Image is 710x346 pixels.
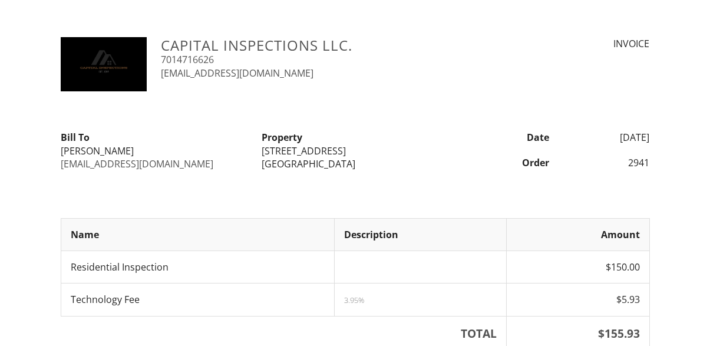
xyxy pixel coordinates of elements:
td: $150.00 [506,251,649,284]
div: Date [455,131,556,144]
div: Order [455,156,556,169]
a: [EMAIL_ADDRESS][DOMAIN_NAME] [161,67,313,80]
div: [PERSON_NAME] [61,144,247,157]
div: 2941 [556,156,657,169]
td: Residential Inspection [61,251,334,284]
a: [EMAIL_ADDRESS][DOMAIN_NAME] [61,157,213,170]
img: Capital_Inspection_Logo_.jpg [61,37,147,91]
div: INVOICE [513,37,649,50]
div: [DATE] [556,131,657,144]
div: 3.95% [344,295,497,305]
div: [GEOGRAPHIC_DATA] [262,157,448,170]
strong: Property [262,131,302,144]
td: $5.93 [506,284,649,316]
div: [STREET_ADDRESS] [262,144,448,157]
th: Name [61,218,334,251]
strong: Bill To [61,131,90,144]
a: 7014716626 [161,53,214,66]
th: Description [334,218,506,251]
td: Technology Fee [61,284,334,316]
h3: Capital Inspections LLC. [161,37,498,53]
th: Amount [506,218,649,251]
